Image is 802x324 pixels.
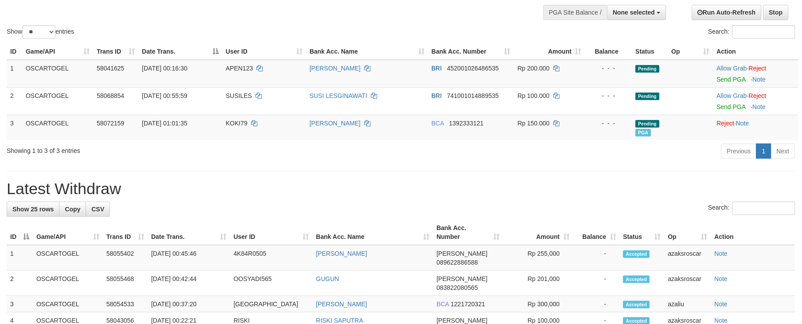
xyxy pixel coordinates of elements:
[447,92,499,99] span: Copy 741001014889535 to clipboard
[33,220,103,245] th: Game/API: activate to sort column ascending
[22,87,93,115] td: OSCARTOGEL
[715,250,728,257] a: Note
[33,271,103,296] td: OSCARTOGEL
[713,60,798,88] td: ·
[310,120,361,127] a: [PERSON_NAME]
[432,92,442,99] span: BRI
[589,119,629,128] div: - - -
[708,202,795,215] label: Search:
[436,284,478,291] span: Copy 083822080565 to clipboard
[306,43,428,60] th: Bank Acc. Name: activate to sort column ascending
[12,206,54,213] span: Show 25 rows
[636,65,660,73] span: Pending
[573,271,620,296] td: -
[142,120,187,127] span: [DATE] 01:01:35
[7,202,59,217] a: Show 25 rows
[316,250,367,257] a: [PERSON_NAME]
[668,43,713,60] th: Op: activate to sort column ascending
[428,43,514,60] th: Bank Acc. Number: activate to sort column ascending
[7,296,33,312] td: 3
[715,275,728,282] a: Note
[7,25,74,39] label: Show entries
[708,25,795,39] label: Search:
[7,180,795,198] h1: Latest Withdraw
[33,296,103,312] td: OSCARTOGEL
[573,245,620,271] td: -
[585,43,632,60] th: Balance
[753,103,766,110] a: Note
[7,115,22,140] td: 3
[91,206,104,213] span: CSV
[103,245,148,271] td: 58055402
[664,245,711,271] td: azaksroscar
[97,120,124,127] span: 58072159
[7,143,327,155] div: Showing 1 to 3 of 3 entries
[607,5,666,20] button: None selected
[226,120,248,127] span: KOKI79
[432,120,444,127] span: BCA
[715,317,728,324] a: Note
[148,271,230,296] td: [DATE] 00:42:44
[711,220,795,245] th: Action
[33,245,103,271] td: OSCARTOGEL
[7,271,33,296] td: 2
[148,245,230,271] td: [DATE] 00:45:46
[432,65,442,72] span: BRI
[7,220,33,245] th: ID: activate to sort column descending
[749,92,767,99] a: Reject
[732,202,795,215] input: Search:
[771,144,795,159] a: Next
[316,317,364,324] a: RISKI SAPUTRA
[717,92,747,99] a: Allow Grab
[65,206,80,213] span: Copy
[138,43,222,60] th: Date Trans.: activate to sort column descending
[518,120,550,127] span: Rp 150.000
[589,91,629,100] div: - - -
[316,301,367,308] a: [PERSON_NAME]
[142,92,187,99] span: [DATE] 00:55:59
[717,76,746,83] a: Send PGA
[664,296,711,312] td: azaliu
[736,120,750,127] a: Note
[721,144,757,159] a: Previous
[7,245,33,271] td: 1
[763,5,789,20] a: Stop
[103,296,148,312] td: 58054533
[7,43,22,60] th: ID
[543,5,607,20] div: PGA Site Balance /
[573,296,620,312] td: -
[230,296,313,312] td: [GEOGRAPHIC_DATA]
[310,65,361,72] a: [PERSON_NAME]
[613,9,655,16] span: None selected
[230,220,313,245] th: User ID: activate to sort column ascending
[664,220,711,245] th: Op: activate to sort column ascending
[713,115,798,140] td: ·
[148,296,230,312] td: [DATE] 00:37:20
[717,92,749,99] span: ·
[717,103,746,110] a: Send PGA
[664,271,711,296] td: azaksroscar
[749,65,767,72] a: Reject
[514,43,585,60] th: Amount: activate to sort column ascending
[620,220,664,245] th: Status: activate to sort column ascending
[636,129,651,137] span: Marked by azaksroscar
[316,275,339,282] a: GUGUN
[753,76,766,83] a: Note
[436,250,487,257] span: [PERSON_NAME]
[503,296,573,312] td: Rp 300,000
[503,271,573,296] td: Rp 201,000
[447,65,499,72] span: Copy 452001026486535 to clipboard
[22,60,93,88] td: OSCARTOGEL
[573,220,620,245] th: Balance: activate to sort column ascending
[148,220,230,245] th: Date Trans.: activate to sort column ascending
[230,245,313,271] td: 4K84R0505
[636,93,660,100] span: Pending
[433,220,503,245] th: Bank Acc. Number: activate to sort column ascending
[97,65,124,72] span: 58041625
[22,43,93,60] th: Game/API: activate to sort column ascending
[623,250,650,258] span: Accepted
[7,60,22,88] td: 1
[222,43,306,60] th: User ID: activate to sort column ascending
[103,220,148,245] th: Trans ID: activate to sort column ascending
[451,301,485,308] span: Copy 1221720321 to clipboard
